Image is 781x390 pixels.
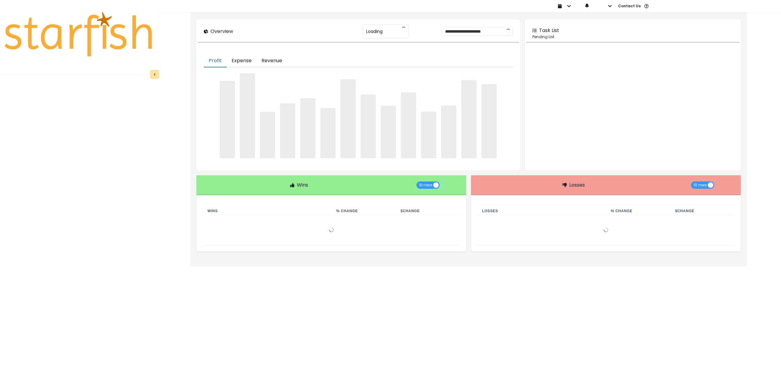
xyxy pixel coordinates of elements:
span: ‌ [240,73,255,158]
span: ‌ [220,81,235,158]
th: $ Change [396,207,460,215]
th: % Change [331,207,396,215]
button: Revenue [257,55,287,67]
th: Wins [203,207,331,215]
span: ‌ [441,106,456,158]
th: % Change [606,207,670,215]
span: ‌ [381,106,396,158]
span: ‌ [340,79,356,158]
p: Losses [569,181,585,189]
p: Wins [297,181,308,189]
span: ‌ [401,92,416,158]
p: Pending List [532,34,733,40]
span: 10 rows [419,181,432,189]
span: ‌ [300,98,315,158]
span: 10 rows [693,181,707,189]
span: ‌ [320,108,336,158]
span: ‌ [461,80,477,158]
button: Expense [227,55,257,67]
span: ‌ [361,95,376,158]
span: ‌ [260,112,275,158]
span: Loading [366,25,383,38]
th: Losses [477,207,606,215]
p: Overview [211,28,233,35]
button: Profit [204,55,227,67]
span: ‌ [280,103,295,158]
th: $ Change [670,207,735,215]
span: ‌ [481,84,497,158]
p: Task List [539,27,559,34]
span: ‌ [421,112,436,158]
